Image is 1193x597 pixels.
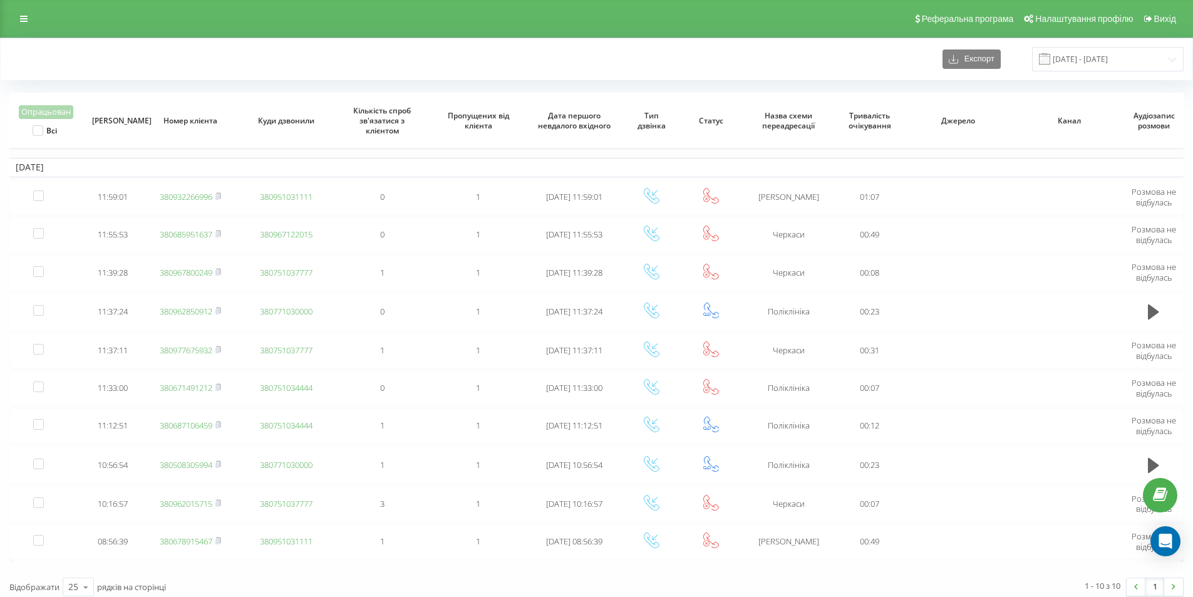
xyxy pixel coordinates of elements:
[1132,493,1176,515] span: Розмова не відбулась
[546,498,602,509] span: [DATE] 10:16:57
[83,371,142,406] td: 11:33:00
[837,180,903,215] td: 01:07
[97,581,166,593] span: рядків на сторінці
[1035,14,1133,24] span: Налаштування профілю
[441,111,516,130] span: Пропущених від клієнта
[476,345,480,356] span: 1
[68,581,78,593] div: 25
[153,116,228,126] span: Номер клієнта
[380,306,385,317] span: 0
[740,255,836,290] td: Черкаси
[1133,111,1175,130] span: Аудіозапис розмови
[943,49,1001,69] button: Експорт
[1132,415,1176,437] span: Розмова не відбулась
[740,293,836,330] td: Поліклініка
[690,116,732,126] span: Статус
[476,229,480,240] span: 1
[837,408,903,444] td: 00:12
[537,111,612,130] span: Дата першого невдалого вхідного
[160,229,212,240] a: 380685951637
[476,459,480,470] span: 1
[546,267,602,278] span: [DATE] 11:39:28
[92,116,134,126] span: [PERSON_NAME]
[958,55,994,64] span: Експорт
[160,267,212,278] a: 380967800249
[1132,224,1176,246] span: Розмова не відбулась
[546,420,602,431] span: [DATE] 11:12:51
[83,180,142,215] td: 11:59:01
[9,581,59,593] span: Відображати
[740,333,836,368] td: Черкаси
[476,536,480,547] span: 1
[380,420,385,431] span: 1
[476,267,480,278] span: 1
[1145,578,1164,596] a: 1
[260,191,312,202] a: 380951031111
[249,116,324,126] span: Куди дзвонили
[380,459,385,470] span: 1
[546,229,602,240] span: [DATE] 11:55:53
[83,408,142,444] td: 11:12:51
[9,158,1184,177] td: [DATE]
[837,333,903,368] td: 00:31
[83,524,142,559] td: 08:56:39
[740,180,836,215] td: [PERSON_NAME]
[380,498,385,509] span: 3
[1025,116,1113,126] span: Канал
[845,111,894,130] span: Тривалість очікування
[380,267,385,278] span: 1
[260,306,312,317] a: 380771030000
[837,255,903,290] td: 00:08
[380,382,385,393] span: 0
[476,382,480,393] span: 1
[740,446,836,484] td: Поліклініка
[546,191,602,202] span: [DATE] 11:59:01
[546,382,602,393] span: [DATE] 11:33:00
[1132,186,1176,208] span: Розмова не відбулась
[476,191,480,202] span: 1
[83,486,142,521] td: 10:16:57
[160,536,212,547] a: 380678915467
[740,524,836,559] td: [PERSON_NAME]
[260,420,312,431] a: 380751034444
[160,420,212,431] a: 380687106459
[160,382,212,393] a: 380671491212
[740,371,836,406] td: Поліклініка
[476,306,480,317] span: 1
[837,486,903,521] td: 00:07
[83,333,142,368] td: 11:37:11
[740,217,836,252] td: Черкаси
[380,345,385,356] span: 1
[83,446,142,484] td: 10:56:54
[546,536,602,547] span: [DATE] 08:56:39
[160,459,212,470] a: 380508305994
[33,125,57,136] label: Всі
[160,191,212,202] a: 380932266996
[1154,14,1176,24] span: Вихід
[751,111,826,130] span: Назва схеми переадресації
[740,486,836,521] td: Черкаси
[260,459,312,470] a: 380771030000
[1132,340,1176,361] span: Розмова не відбулась
[476,498,480,509] span: 1
[260,229,312,240] a: 380967122015
[160,306,212,317] a: 380962850912
[345,106,420,135] span: Кількість спроб зв'язатися з клієнтом
[837,293,903,330] td: 00:23
[631,111,673,130] span: Тип дзвінка
[83,255,142,290] td: 11:39:28
[260,498,312,509] a: 380751037777
[160,345,212,356] a: 380977675932
[380,229,385,240] span: 0
[260,345,312,356] a: 380751037777
[83,217,142,252] td: 11:55:53
[740,408,836,444] td: Поліклініка
[260,382,312,393] a: 380751034444
[837,524,903,559] td: 00:49
[160,498,212,509] a: 380962015715
[546,459,602,470] span: [DATE] 10:56:54
[1150,526,1180,556] div: Open Intercom Messenger
[922,14,1014,24] span: Реферальна програма
[837,446,903,484] td: 00:23
[1132,377,1176,399] span: Розмова не відбулась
